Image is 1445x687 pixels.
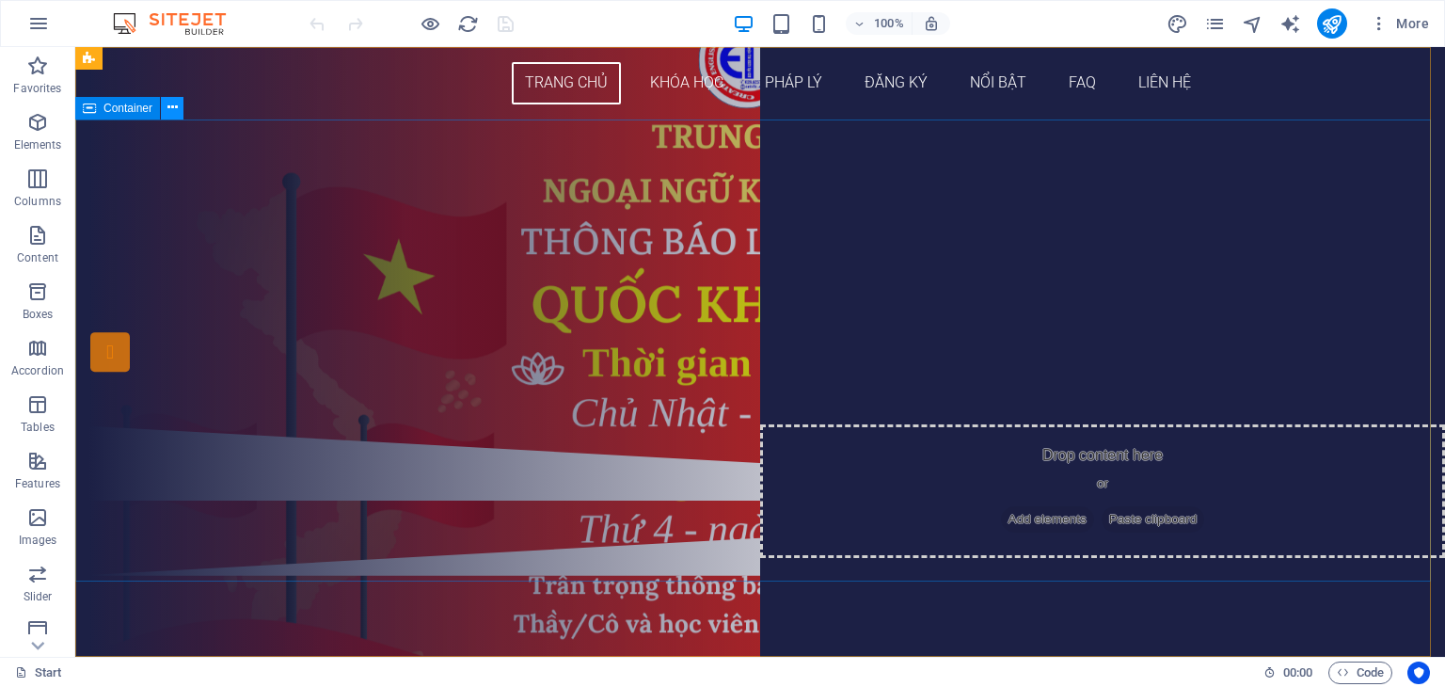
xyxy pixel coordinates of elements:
[21,420,55,435] p: Tables
[1328,662,1392,684] button: Code
[456,12,479,35] button: reload
[14,137,62,152] p: Elements
[1317,8,1347,39] button: publish
[1279,13,1301,35] i: AI Writer
[1296,665,1299,679] span: :
[1279,12,1302,35] button: text_generator
[1283,662,1312,684] span: 00 00
[874,12,904,35] h6: 100%
[1362,8,1437,39] button: More
[103,103,152,114] span: Container
[419,12,441,35] button: Click here to leave preview mode and continue editing
[1204,12,1227,35] button: pages
[24,589,53,604] p: Slider
[11,363,64,378] p: Accordion
[13,81,61,96] p: Favorites
[1407,662,1430,684] button: Usercentrics
[1321,13,1342,35] i: Publish
[1370,14,1429,33] span: More
[1167,12,1189,35] button: design
[108,12,249,35] img: Editor Logo
[457,13,479,35] i: Reload page
[1242,13,1263,35] i: Navigator
[15,662,62,684] a: Click to cancel selection. Double-click to open Pages
[14,194,61,209] p: Columns
[1242,12,1264,35] button: navigator
[923,15,940,32] i: On resize automatically adjust zoom level to fit chosen device.
[23,307,54,322] p: Boxes
[846,12,913,35] button: 100%
[1337,662,1384,684] span: Code
[15,476,60,491] p: Features
[19,533,57,548] p: Images
[1263,662,1313,684] h6: Session time
[1167,13,1188,35] i: Design (Ctrl+Alt+Y)
[17,250,58,265] p: Content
